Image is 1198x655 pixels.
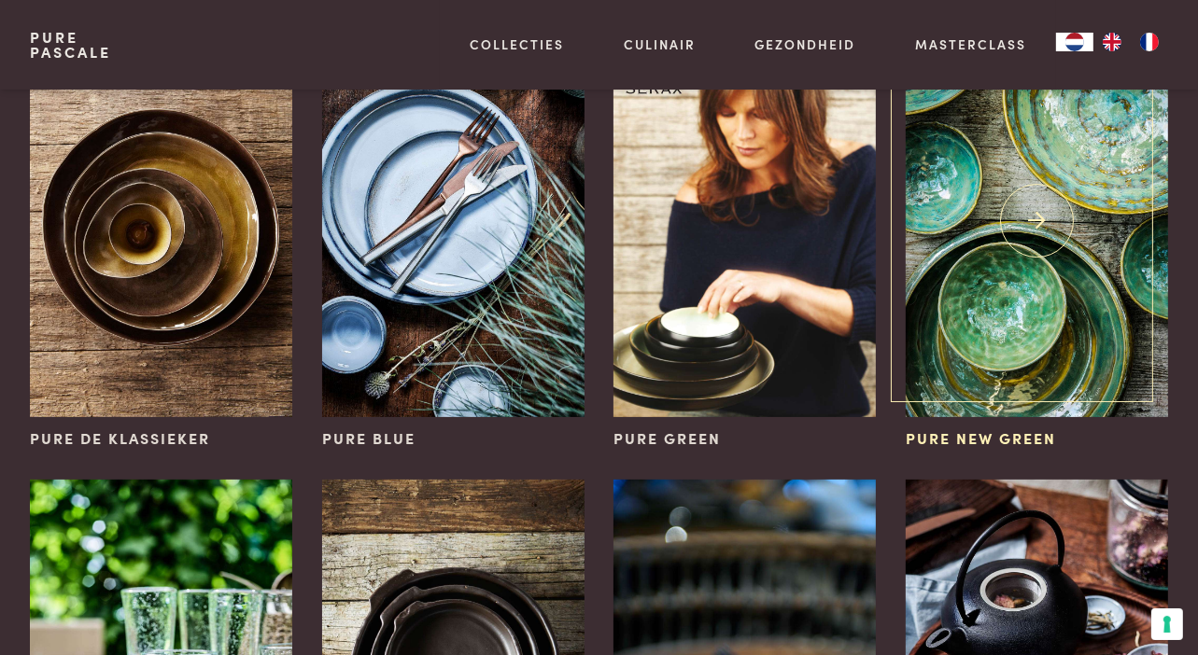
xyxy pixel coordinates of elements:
img: Pure Blue [322,24,585,417]
button: Uw voorkeuren voor toestemming voor trackingtechnologieën [1151,608,1183,640]
a: Masterclass [915,35,1026,54]
a: EN [1093,33,1131,51]
span: Pure Blue [322,427,416,450]
span: Pure de klassieker [30,427,210,450]
a: Pure Green Pure Green [613,24,876,450]
a: Pure Blue Pure Blue [322,24,585,450]
a: FR [1131,33,1168,51]
a: Pure New Green Pure New Green [906,24,1168,450]
a: PurePascale [30,30,111,60]
a: NL [1056,33,1093,51]
span: Pure Green [613,427,721,450]
a: Culinair [624,35,696,54]
a: Collecties [470,35,564,54]
div: Language [1056,33,1093,51]
span: Pure New Green [906,427,1056,450]
img: Pure New Green [906,24,1168,417]
ul: Language list [1093,33,1168,51]
img: Pure Green [613,24,876,417]
a: Pure de klassieker Pure de klassieker [30,24,292,450]
img: Pure de klassieker [30,24,292,417]
a: Gezondheid [755,35,856,54]
aside: Language selected: Nederlands [1056,33,1168,51]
